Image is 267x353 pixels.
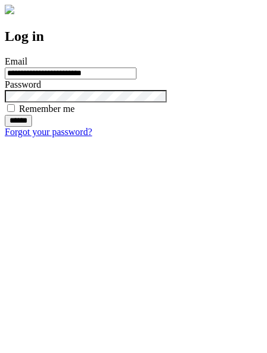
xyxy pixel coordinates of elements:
[5,79,41,89] label: Password
[19,104,75,114] label: Remember me
[5,127,92,137] a: Forgot your password?
[5,56,27,66] label: Email
[5,5,14,14] img: logo-4e3dc11c47720685a147b03b5a06dd966a58ff35d612b21f08c02c0306f2b779.png
[5,28,262,44] h2: Log in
